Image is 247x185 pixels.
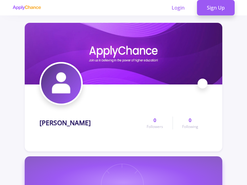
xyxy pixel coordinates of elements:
h1: [PERSON_NAME] [40,119,91,127]
a: 0Followers [137,117,172,129]
img: applychance logo text only [12,5,41,10]
span: 0 [189,117,191,124]
span: Followers [147,124,163,129]
span: 0 [153,117,156,124]
img: mina sedighiavatar [41,64,81,104]
img: mina sedighicover image [25,23,222,84]
a: 0Following [173,117,207,129]
span: Following [182,124,198,129]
